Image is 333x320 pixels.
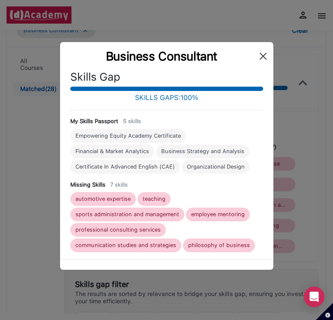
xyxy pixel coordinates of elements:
[75,148,149,155] div: Financial & Market Analytics
[75,242,176,249] div: communication studies and strategies
[110,181,128,189] div: 7 skills
[143,196,165,202] div: teaching
[70,70,263,84] h3: Skills Gap
[75,133,181,139] div: Empowering Equity Academy Certificate
[75,163,175,170] div: Certificate In Advanced English (CAE)
[191,211,245,218] div: employee mentoring
[135,93,198,103] div: SKILLS GAPS: 100 %
[161,148,244,155] div: Business Strategy and Analysis
[75,211,179,218] div: sports administration and management
[70,118,118,125] h4: My Skills Passport
[188,242,250,249] div: philosophy of business
[123,117,141,126] div: 5 skills
[70,181,105,188] h4: Missing Skills
[187,163,245,170] div: Organizational Design
[256,49,270,63] button: Close
[75,196,131,202] div: automotive expertise
[67,49,257,63] div: Business Consultant
[304,287,324,307] div: Open Intercom Messenger
[75,226,161,233] div: professional consulting services
[316,303,333,320] button: Set cookie preferences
